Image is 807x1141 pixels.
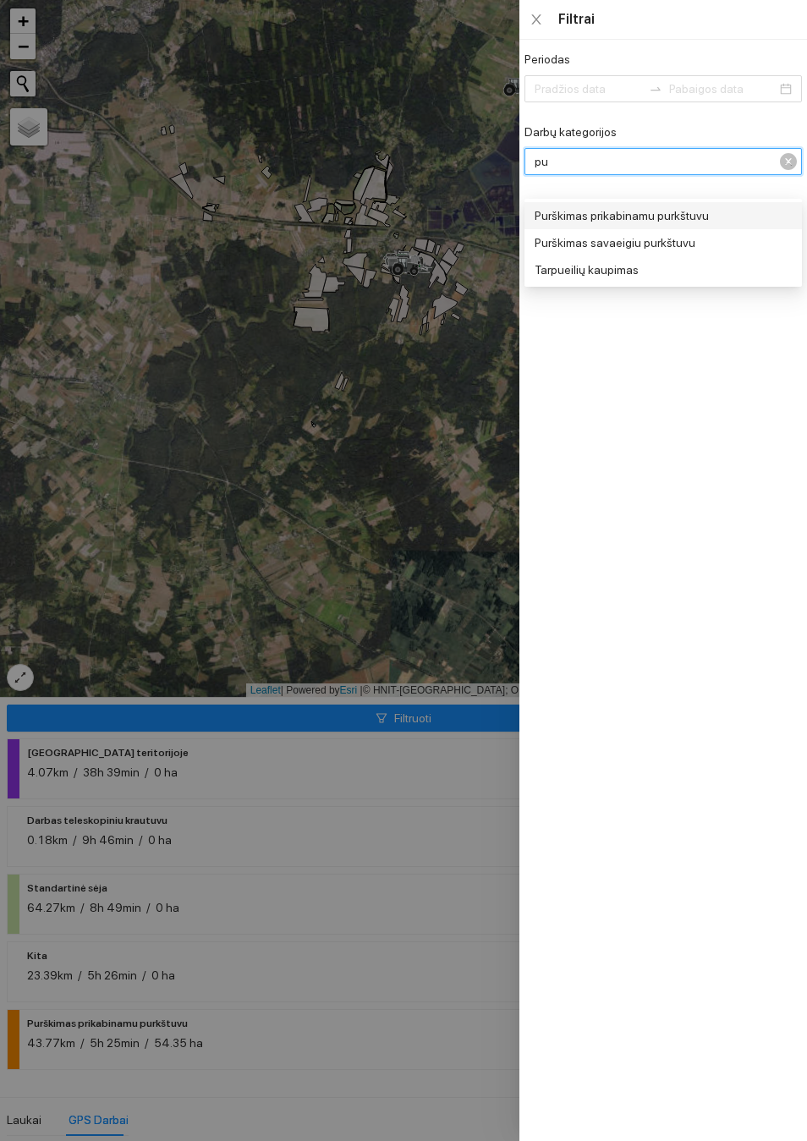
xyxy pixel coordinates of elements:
div: Purškimas savaeigiu purkštuvu [524,229,802,256]
div: Tarpueilių kaupimas [524,256,802,283]
label: Darbų kategorijos [524,123,617,141]
label: Transportas [524,196,586,214]
span: close [530,13,543,26]
div: Purškimas prikabinamu purkštuvu [524,202,802,229]
div: Purškimas savaeigiu purkštuvu [535,233,788,252]
input: Darbų kategorijos [535,149,780,174]
input: Periodas [535,80,642,98]
button: Close [524,12,548,28]
div: Purškimas prikabinamu purkštuvu [535,206,788,225]
div: Tarpueilių kaupimas [535,261,788,279]
span: swap-right [649,82,662,96]
span: close-circle [780,153,797,170]
span: to [649,82,662,96]
div: Filtrai [558,10,802,29]
input: Pabaigos data [669,80,777,98]
label: Periodas [524,51,570,69]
